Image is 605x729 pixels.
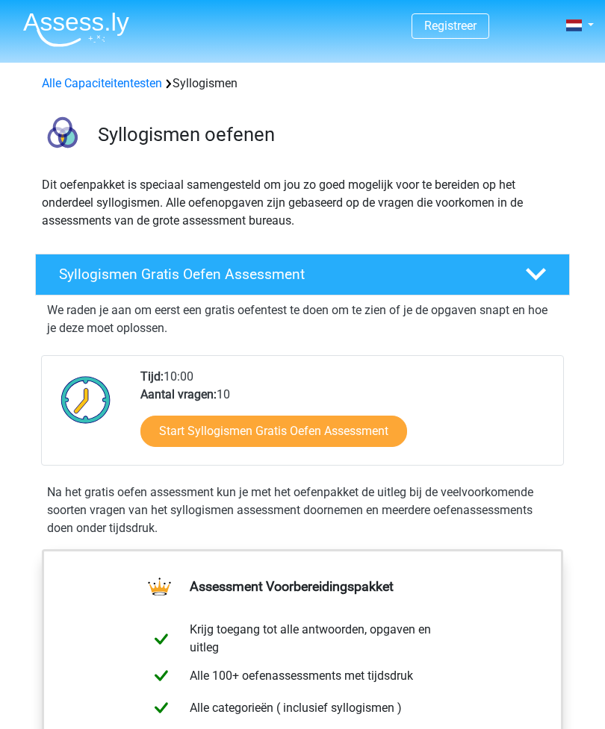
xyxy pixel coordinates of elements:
[140,416,407,447] a: Start Syllogismen Gratis Oefen Assessment
[54,368,118,431] img: Klok
[41,484,564,537] div: Na het gratis oefen assessment kun je met het oefenpakket de uitleg bij de veelvoorkomende soorte...
[140,369,164,384] b: Tijd:
[98,123,559,146] h3: Syllogismen oefenen
[47,301,558,337] p: We raden je aan om eerst een gratis oefentest te doen om te zien of je de opgaven snapt en hoe je...
[59,266,503,283] h4: Syllogismen Gratis Oefen Assessment
[36,110,89,163] img: syllogismen
[23,12,129,47] img: Assessly
[140,387,217,401] b: Aantal vragen:
[29,254,576,295] a: Syllogismen Gratis Oefen Assessment
[424,19,477,33] a: Registreer
[36,75,569,93] div: Syllogismen
[42,176,563,230] p: Dit oefenpakket is speciaal samengesteld om jou zo goed mogelijk voor te bereiden op het onderdee...
[42,76,162,90] a: Alle Capaciteitentesten
[129,368,562,465] div: 10:00 10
